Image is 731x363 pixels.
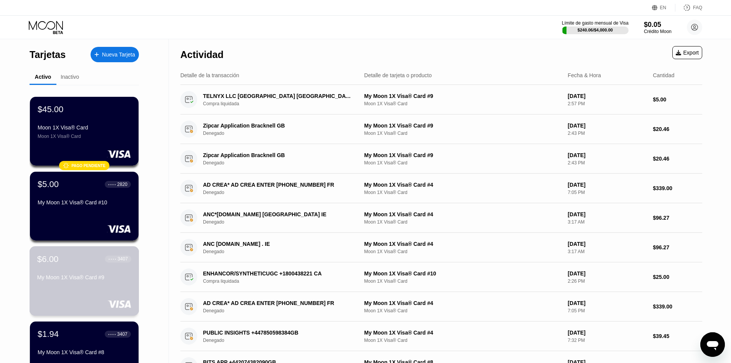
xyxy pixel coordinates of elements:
[364,338,562,343] div: Moon 1X Visa® Card
[203,219,363,225] div: Denegado
[644,29,672,34] div: Crédito Moon
[180,49,224,60] div: Actividad
[203,131,363,136] div: Denegado
[653,185,702,191] div: $339.00
[364,101,562,106] div: Moon 1X Visa® Card
[30,247,139,315] div: $6.00● ● ● ●3407My Moon 1X Visa® Card #9
[578,28,613,32] div: $240.06 / $4,000.00
[37,274,131,280] div: My Moon 1X Visa® Card #9
[562,20,629,26] div: Límite de gasto mensual de Visa
[63,162,69,169] div: 
[364,278,562,284] div: Moon 1X Visa® Card
[364,330,562,336] div: My Moon 1X Visa® Card #4
[38,124,131,131] div: Moon 1X Visa® Card
[562,20,629,34] div: Límite de gasto mensual de Visa$240.06/$4,000.00
[675,4,702,12] div: FAQ
[203,123,352,129] div: Zipcar Application Bracknell GB
[108,333,116,335] div: ● ● ● ●
[364,300,562,306] div: My Moon 1X Visa® Card #4
[653,274,702,280] div: $25.00
[38,199,131,206] div: My Moon 1X Visa® Card #10
[30,49,66,60] div: Tarjetas
[91,47,139,62] div: Nueva Tarjeta
[568,211,647,217] div: [DATE]
[30,172,139,240] div: $5.00● ● ● ●2820My Moon 1X Visa® Card #10
[203,300,352,306] div: AD CREA* AD CREA ENTER [PHONE_NUMBER] FR
[203,270,352,277] div: ENHANCOR/SYNTHETICUGC +1800438221 CA
[364,131,562,136] div: Moon 1X Visa® Card
[203,330,352,336] div: PUBLIC INSIGHTS +447850598384GB
[38,179,59,189] div: $5.00
[203,93,352,99] div: TELNYX LLC [GEOGRAPHIC_DATA] [GEOGRAPHIC_DATA]
[364,219,562,225] div: Moon 1X Visa® Card
[117,182,127,187] div: 2820
[180,174,702,203] div: AD CREA* AD CREA ENTER [PHONE_NUMBER] FRDenegadoMy Moon 1X Visa® Card #4Moon 1X Visa® Card[DATE]7...
[180,233,702,262] div: ANC [DOMAIN_NAME] . IEDenegadoMy Moon 1X Visa® Card #4Moon 1X Visa® Card[DATE]3:17 AM$96.27
[653,215,702,221] div: $96.27
[203,152,352,158] div: Zipcar Application Bracknell GB
[364,308,562,313] div: Moon 1X Visa® Card
[568,330,647,336] div: [DATE]
[364,182,562,188] div: My Moon 1X Visa® Card #4
[700,332,725,357] iframe: Botón para iniciar la ventana de mensajería
[676,50,699,56] div: Export
[37,254,59,264] div: $6.00
[660,5,667,10] div: EN
[568,93,647,99] div: [DATE]
[568,249,647,254] div: 3:17 AM
[38,349,131,355] div: My Moon 1X Visa® Card #8
[35,74,51,80] div: Activo
[364,270,562,277] div: My Moon 1X Visa® Card #10
[203,211,352,217] div: ANC*[DOMAIN_NAME] [GEOGRAPHIC_DATA] IE
[693,5,702,10] div: FAQ
[117,256,128,262] div: 3407
[653,126,702,132] div: $20.46
[203,182,352,188] div: AD CREA* AD CREA ENTER [PHONE_NUMBER] FR
[30,97,139,166] div: $45.00Moon 1X Visa® CardMoon 1X Visa® Cardpago pendiente
[568,190,647,195] div: 7:05 PM
[364,211,562,217] div: My Moon 1X Visa® Card #4
[203,249,363,254] div: Denegado
[108,183,116,186] div: ● ● ● ●
[203,160,363,166] div: Denegado
[180,262,702,292] div: ENHANCOR/SYNTHETICUGC +1800438221 CACompra liquidadaMy Moon 1X Visa® Card #10Moon 1X Visa® Card[D...
[203,190,363,195] div: Denegado
[38,134,131,139] div: Moon 1X Visa® Card
[653,303,702,310] div: $339.00
[364,249,562,254] div: Moon 1X Visa® Card
[644,21,672,29] div: $0.05
[568,182,647,188] div: [DATE]
[61,74,79,80] div: Inactivo
[364,241,562,247] div: My Moon 1X Visa® Card #4
[653,156,702,162] div: $20.46
[38,104,63,114] div: $45.00
[653,244,702,250] div: $96.27
[568,241,647,247] div: [DATE]
[180,72,239,78] div: Detalle de la transacción
[364,123,562,129] div: My Moon 1X Visa® Card #9
[364,190,562,195] div: Moon 1X Visa® Card
[568,160,647,166] div: 2:43 PM
[180,203,702,233] div: ANC*[DOMAIN_NAME] [GEOGRAPHIC_DATA] IEDenegadoMy Moon 1X Visa® Card #4Moon 1X Visa® Card[DATE]3:1...
[653,333,702,339] div: $39.45
[203,101,363,106] div: Compra liquidada
[203,241,352,247] div: ANC [DOMAIN_NAME] . IE
[568,270,647,277] div: [DATE]
[203,338,363,343] div: Denegado
[180,292,702,322] div: AD CREA* AD CREA ENTER [PHONE_NUMBER] FRDenegadoMy Moon 1X Visa® Card #4Moon 1X Visa® Card[DATE]7...
[364,72,432,78] div: Detalle de tarjeta o producto
[180,114,702,144] div: Zipcar Application Bracknell GBDenegadoMy Moon 1X Visa® Card #9Moon 1X Visa® Card[DATE]2:43 PM$20.46
[568,300,647,306] div: [DATE]
[653,72,674,78] div: Cantidad
[38,329,59,339] div: $1.94
[180,144,702,174] div: Zipcar Application Bracknell GBDenegadoMy Moon 1X Visa® Card #9Moon 1X Visa® Card[DATE]2:43 PM$20.46
[180,322,702,351] div: PUBLIC INSIGHTS +447850598384GBDenegadoMy Moon 1X Visa® Card #4Moon 1X Visa® Card[DATE]7:32 PM$39.45
[672,46,702,59] div: Export
[568,131,647,136] div: 2:43 PM
[568,278,647,284] div: 2:26 PM
[568,308,647,313] div: 7:05 PM
[364,160,562,166] div: Moon 1X Visa® Card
